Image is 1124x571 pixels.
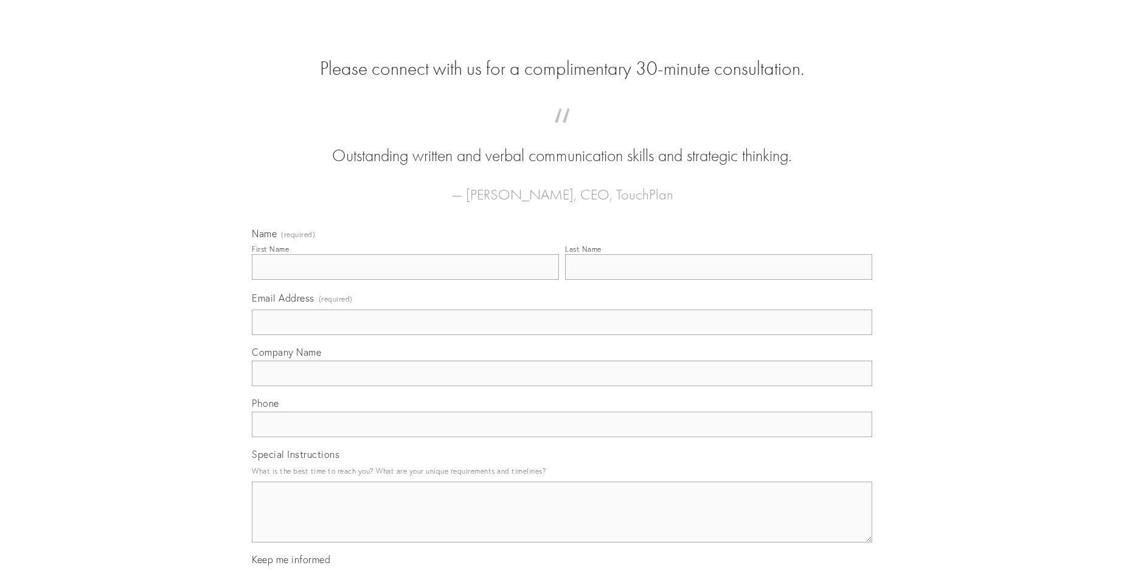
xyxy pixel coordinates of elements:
h2: Please connect with us for a complimentary 30-minute consultation. [252,57,872,80]
span: (required) [281,231,315,238]
span: Phone [252,397,279,409]
p: What is the best time to reach you? What are your unique requirements and timelines? [252,463,872,479]
span: Email Address [252,292,314,304]
span: Name [252,227,277,240]
span: (required) [319,291,353,307]
div: Last Name [565,244,602,254]
span: “ [271,120,853,144]
figcaption: — [PERSON_NAME], CEO, TouchPlan [271,168,853,207]
div: First Name [252,244,289,254]
span: Keep me informed [252,553,330,566]
span: Company Name [252,346,321,358]
blockquote: Outstanding written and verbal communication skills and strategic thinking. [271,120,853,168]
span: Special Instructions [252,448,339,460]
